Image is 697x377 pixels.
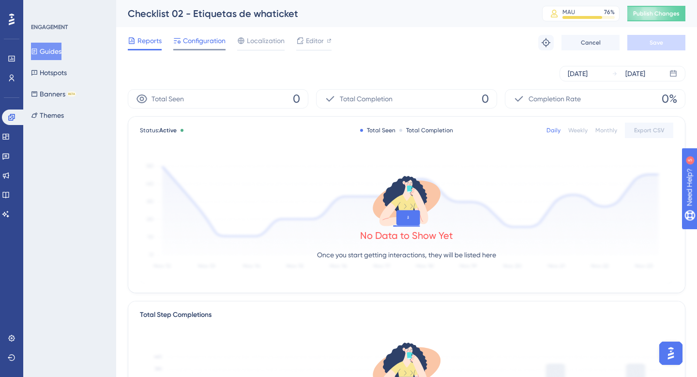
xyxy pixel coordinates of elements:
span: Publish Changes [633,10,680,17]
div: Total Seen [360,126,395,134]
div: 76 % [604,8,615,16]
span: Reports [137,35,162,47]
div: Daily [546,126,561,134]
span: Cancel [581,39,601,47]
button: Export CSV [625,123,673,138]
span: Total Completion [340,93,393,105]
span: 0 [293,91,300,107]
span: Total Seen [152,93,184,105]
span: 0% [662,91,677,107]
button: Cancel [561,35,620,50]
span: Editor [306,35,324,47]
span: Active [159,127,177,134]
div: Total Step Completions [140,309,212,321]
div: Weekly [568,126,588,134]
div: 5 [67,5,70,13]
span: Export CSV [634,126,665,134]
div: Monthly [595,126,617,134]
button: Guides [31,43,61,60]
div: Checklist 02 - Etiquetas de whaticket [128,7,518,20]
p: Once you start getting interactions, they will be listed here [317,249,496,261]
div: [DATE] [568,68,588,79]
span: Save [650,39,663,47]
div: Total Completion [399,126,453,134]
div: No Data to Show Yet [360,229,453,242]
button: Themes [31,107,64,124]
button: BannersBETA [31,85,76,103]
iframe: UserGuiding AI Assistant Launcher [656,339,685,368]
span: 0 [482,91,489,107]
div: ENGAGEMENT [31,23,68,31]
button: Save [627,35,685,50]
button: Publish Changes [627,6,685,21]
span: Status: [140,126,177,134]
div: MAU [562,8,575,16]
span: Configuration [183,35,226,47]
span: Localization [247,35,285,47]
button: Hotspots [31,64,67,81]
span: Completion Rate [529,93,581,105]
span: Need Help? [23,2,61,14]
div: [DATE] [625,68,645,79]
div: BETA [67,92,76,96]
